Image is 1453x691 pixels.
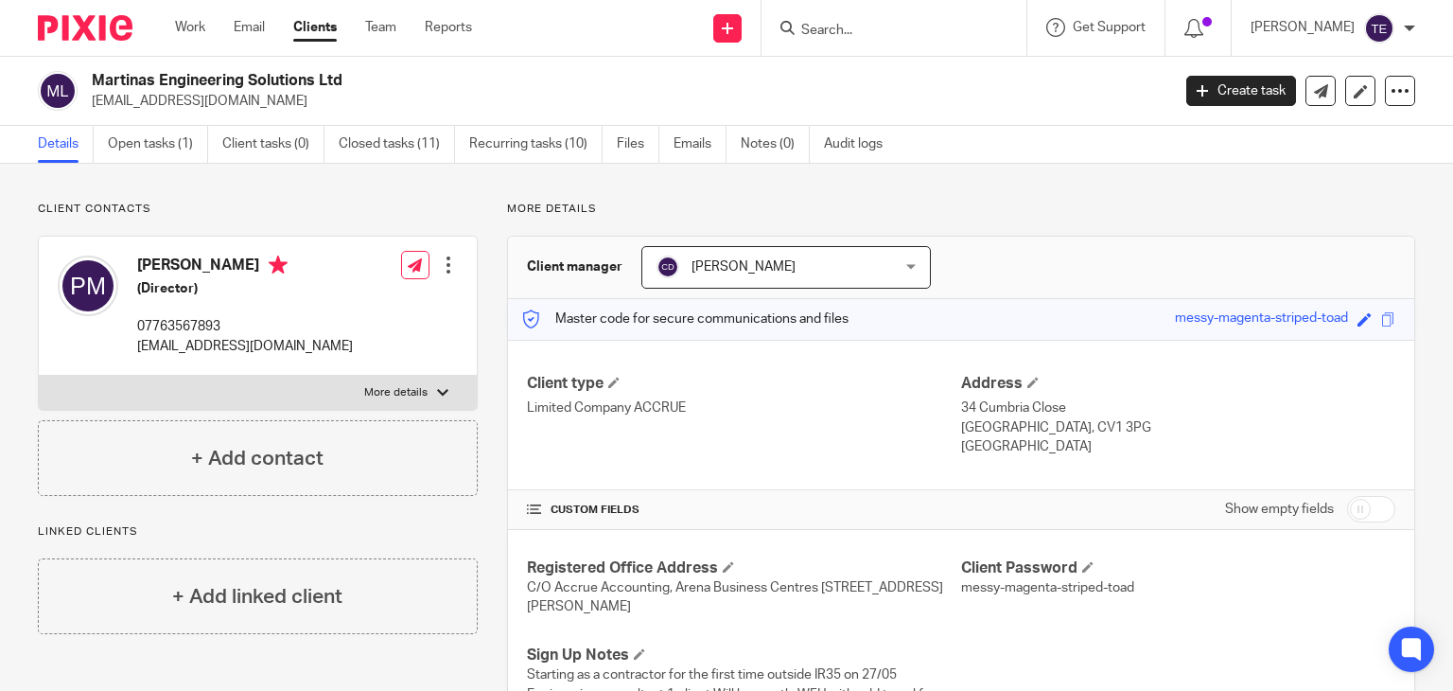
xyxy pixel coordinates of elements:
h4: Sign Up Notes [527,646,961,665]
a: Audit logs [824,126,897,163]
h4: CUSTOM FIELDS [527,503,961,518]
a: Open tasks (1) [108,126,208,163]
h2: Martinas Engineering Solutions Ltd [92,71,945,91]
i: Primary [269,256,288,275]
a: Reports [425,18,472,37]
img: svg%3E [656,256,679,278]
input: Search [799,23,970,40]
a: Details [38,126,94,163]
h4: [PERSON_NAME] [137,256,353,279]
img: Pixie [38,15,132,41]
p: Master code for secure communications and files [522,310,849,328]
a: Client tasks (0) [222,126,324,163]
h5: (Director) [137,279,353,298]
p: [GEOGRAPHIC_DATA], CV1 3PG [961,418,1395,437]
h4: + Add contact [191,444,324,473]
a: Clients [293,18,337,37]
p: More details [507,202,1415,217]
div: messy-magenta-striped-toad [1175,309,1348,330]
a: Team [365,18,396,37]
img: svg%3E [58,256,118,316]
a: Emails [674,126,726,163]
p: Limited Company ACCRUE [527,399,961,417]
h4: Registered Office Address [527,558,961,578]
h3: Client manager [527,257,622,276]
span: Get Support [1073,21,1146,34]
img: svg%3E [38,71,78,111]
label: Show empty fields [1225,500,1334,519]
span: [PERSON_NAME] [691,260,796,274]
a: Files [617,126,659,163]
a: Recurring tasks (10) [469,126,603,163]
p: [EMAIL_ADDRESS][DOMAIN_NAME] [92,92,1158,111]
p: [PERSON_NAME] [1251,18,1355,37]
a: Closed tasks (11) [339,126,455,163]
h4: Client Password [961,558,1395,578]
img: svg%3E [1364,13,1394,44]
p: Linked clients [38,524,478,540]
p: More details [364,385,428,400]
a: Create task [1186,76,1296,106]
p: Client contacts [38,202,478,217]
h4: Client type [527,374,961,394]
h4: + Add linked client [172,582,342,611]
span: C/O Accrue Accounting, Arena Business Centres [STREET_ADDRESS][PERSON_NAME] [527,581,943,613]
a: Notes (0) [741,126,810,163]
p: 07763567893 [137,317,353,336]
p: [EMAIL_ADDRESS][DOMAIN_NAME] [137,337,353,356]
h4: Address [961,374,1395,394]
a: Work [175,18,205,37]
span: messy-magenta-striped-toad [961,581,1134,594]
p: [GEOGRAPHIC_DATA] [961,437,1395,456]
p: 34 Cumbria Close [961,399,1395,417]
a: Email [234,18,265,37]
